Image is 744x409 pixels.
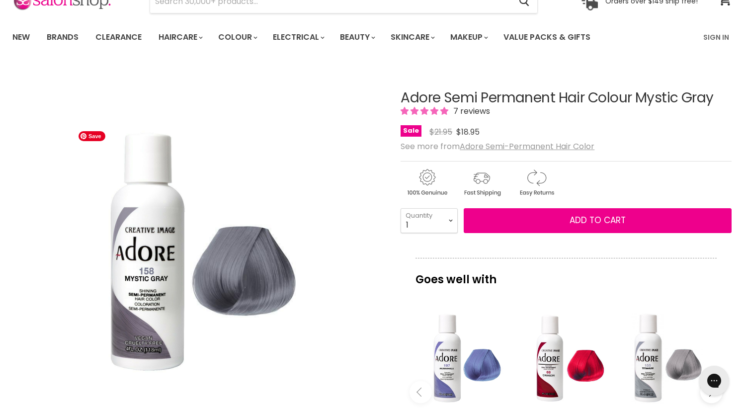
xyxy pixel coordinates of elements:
[401,208,458,233] select: Quantity
[5,27,37,48] a: New
[383,27,441,48] a: Skincare
[79,131,105,141] span: Save
[443,27,494,48] a: Makeup
[697,27,735,48] a: Sign In
[74,126,322,375] img: Adore Semi Permanent Hair Colour Mystic Gray
[332,27,381,48] a: Beauty
[265,27,331,48] a: Electrical
[496,27,598,48] a: Value Packs & Gifts
[88,27,149,48] a: Clearance
[5,23,648,52] ul: Main menu
[211,27,263,48] a: Colour
[570,214,626,226] span: Add to cart
[694,362,734,399] iframe: Gorgias live chat messenger
[39,27,86,48] a: Brands
[464,208,732,233] button: Add to cart
[151,27,209,48] a: Haircare
[415,258,717,291] p: Goes well with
